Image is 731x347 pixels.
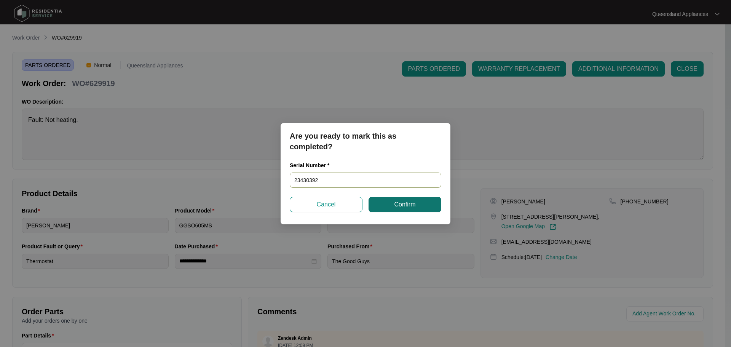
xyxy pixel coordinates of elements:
button: Cancel [290,197,362,212]
p: completed? [290,141,441,152]
label: Serial Number * [290,162,335,169]
span: Confirm [394,200,415,209]
span: Cancel [317,200,336,209]
p: Are you ready to mark this as [290,131,441,141]
button: Confirm [369,197,441,212]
